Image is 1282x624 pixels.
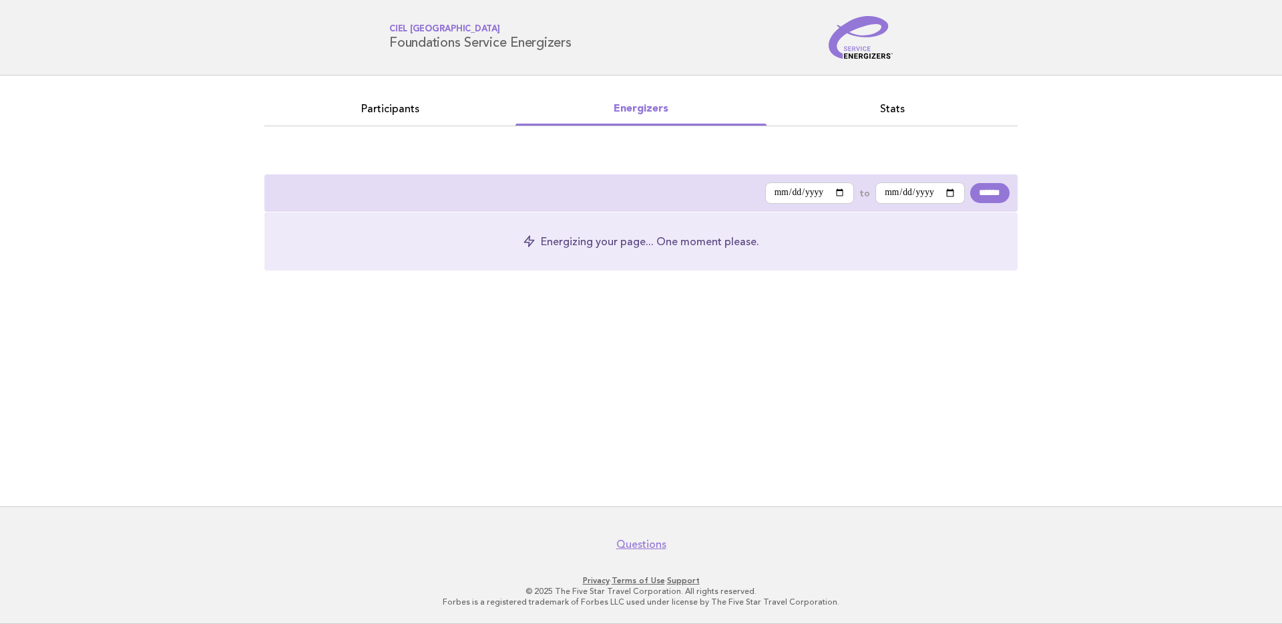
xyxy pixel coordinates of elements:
[612,576,665,585] a: Terms of Use
[583,576,610,585] a: Privacy
[767,100,1018,118] a: Stats
[232,575,1050,586] p: · ·
[829,16,893,59] img: Service Energizers
[389,25,572,34] span: Ciel [GEOGRAPHIC_DATA]
[515,100,767,118] a: Energizers
[541,234,759,249] p: Energizing your page... One moment please.
[859,187,870,199] label: to
[232,586,1050,597] p: © 2025 The Five Star Travel Corporation. All rights reserved.
[389,25,572,50] h1: Foundations Service Energizers
[232,597,1050,607] p: Forbes is a registered trademark of Forbes LLC used under license by The Five Star Travel Corpora...
[667,576,700,585] a: Support
[264,100,515,118] a: Participants
[616,538,666,551] a: Questions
